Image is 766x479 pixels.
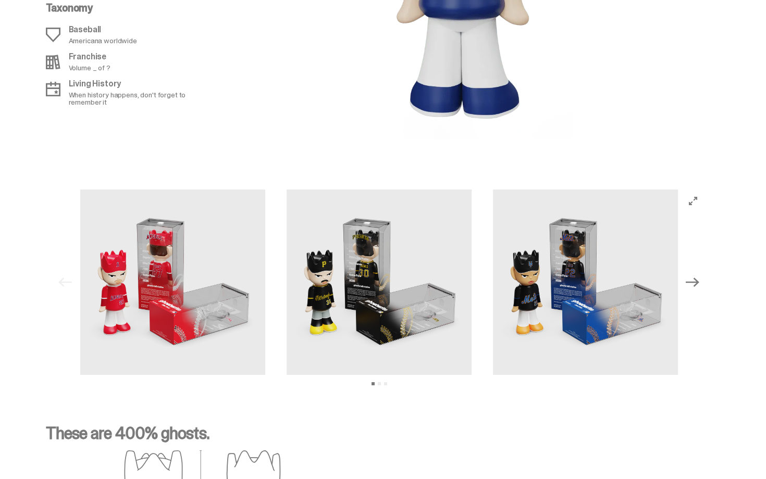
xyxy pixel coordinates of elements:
p: These are 400% ghosts. [46,425,713,450]
button: View full-screen [687,195,699,207]
img: 2_MLB_400_Media_Gallery_Skenes.png [287,190,472,375]
button: View slide 3 [384,382,387,385]
img: 7_MLB_400_Media_Gallery_Soto.png [493,190,678,375]
p: When history happens, don't forget to remember it [69,91,206,106]
p: Baseball [69,26,137,34]
p: Volume _ of ? [69,64,110,71]
p: Franchise [69,53,110,61]
p: Living History [69,80,206,88]
img: 1_MLB_400_Media_Gallery_Trout.png [80,190,266,375]
button: View slide 1 [372,382,375,385]
button: View slide 2 [378,382,381,385]
p: Americana worldwide [69,37,137,44]
button: Next [682,271,705,294]
p: Taxonomy [46,3,206,13]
